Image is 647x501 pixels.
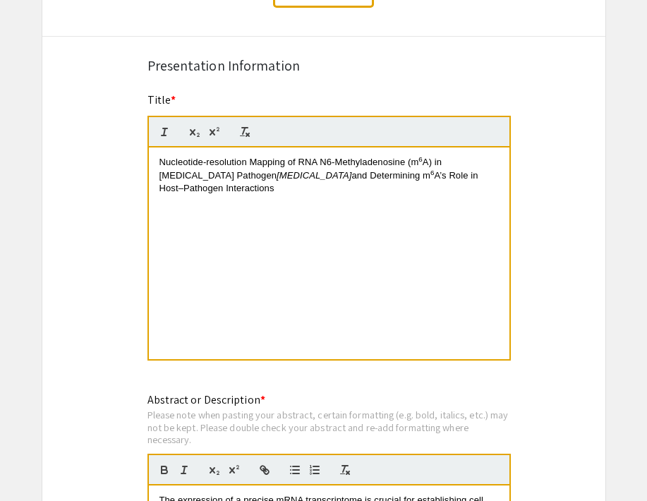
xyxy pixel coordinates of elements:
[159,157,445,180] span: A) in [MEDICAL_DATA] Pathogen
[11,437,60,490] iframe: Chat
[147,409,511,446] div: Please note when pasting your abstract, certain formatting (e.g. bold, italics, etc.) may not be ...
[430,169,435,176] sup: 6
[147,55,500,76] div: Presentation Information
[147,92,176,107] mat-label: Title
[351,170,430,181] span: and Determining m
[147,392,265,407] mat-label: Abstract or Description
[159,157,419,167] span: Nucleotide-resolution Mapping of RNA N6-Methyladenosine (m
[418,155,423,163] sup: 6
[277,170,351,181] em: [MEDICAL_DATA]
